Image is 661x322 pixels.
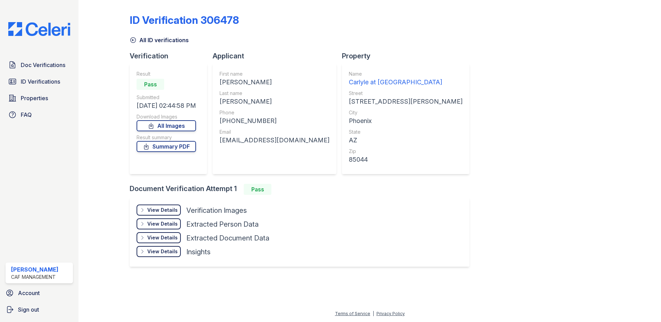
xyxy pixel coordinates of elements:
div: Street [349,90,463,97]
span: Sign out [18,305,39,314]
div: City [349,109,463,116]
div: | [373,311,374,316]
span: FAQ [21,111,32,119]
div: [PHONE_NUMBER] [220,116,329,126]
div: [EMAIL_ADDRESS][DOMAIN_NAME] [220,135,329,145]
div: Document Verification Attempt 1 [130,184,475,195]
div: First name [220,70,329,77]
div: View Details [147,220,178,227]
div: Insights [186,247,211,257]
a: All ID verifications [130,36,189,44]
a: All Images [137,120,196,131]
div: Pass [137,79,164,90]
div: [STREET_ADDRESS][PERSON_NAME] [349,97,463,106]
div: Download Images [137,113,196,120]
div: 85044 [349,155,463,164]
a: Doc Verifications [6,58,73,72]
div: [PERSON_NAME] [220,97,329,106]
div: Extracted Document Data [186,233,269,243]
div: Phoenix [349,116,463,126]
a: Summary PDF [137,141,196,152]
span: ID Verifications [21,77,60,86]
div: State [349,129,463,135]
div: Applicant [213,51,342,61]
div: CAF Management [11,274,58,281]
div: Extracted Person Data [186,219,259,229]
div: View Details [147,248,178,255]
a: Properties [6,91,73,105]
div: Carlyle at [GEOGRAPHIC_DATA] [349,77,463,87]
div: View Details [147,234,178,241]
a: Name Carlyle at [GEOGRAPHIC_DATA] [349,70,463,87]
div: Result [137,70,196,77]
div: [DATE] 02:44:58 PM [137,101,196,111]
div: Last name [220,90,329,97]
span: Account [18,289,40,297]
div: Result summary [137,134,196,141]
div: Submitted [137,94,196,101]
span: Doc Verifications [21,61,65,69]
span: Properties [21,94,48,102]
div: Zip [349,148,463,155]
a: ID Verifications [6,75,73,88]
div: AZ [349,135,463,145]
img: CE_Logo_Blue-a8612792a0a2168367f1c8372b55b34899dd931a85d93a1a3d3e32e68fde9ad4.png [3,22,76,36]
div: View Details [147,207,178,214]
div: [PERSON_NAME] [220,77,329,87]
a: FAQ [6,108,73,122]
div: Property [342,51,475,61]
div: Pass [244,184,271,195]
div: ID Verification 306478 [130,14,239,26]
a: Terms of Service [335,311,370,316]
div: [PERSON_NAME] [11,265,58,274]
div: Verification [130,51,213,61]
div: Phone [220,109,329,116]
div: Name [349,70,463,77]
div: Verification Images [186,206,247,215]
iframe: chat widget [632,294,654,315]
a: Account [3,286,76,300]
div: Email [220,129,329,135]
a: Privacy Policy [376,311,405,316]
a: Sign out [3,303,76,316]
